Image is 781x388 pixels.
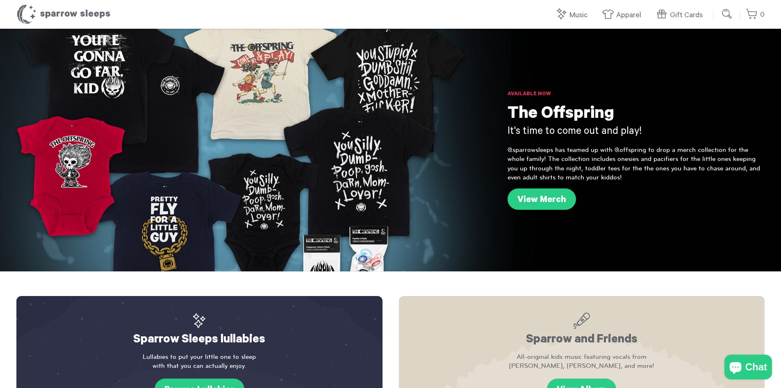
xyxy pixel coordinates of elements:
[719,6,735,22] input: Submit
[722,355,774,381] inbox-online-store-chat: Shopify online store chat
[555,7,592,24] a: Music
[33,312,366,348] h2: Sparrow Sleeps lullabies
[508,188,576,210] a: View Merch
[746,6,765,24] a: 0
[415,361,749,370] span: [PERSON_NAME], [PERSON_NAME], and more!
[33,361,366,370] span: with that you can actually enjoy.
[415,352,749,371] p: All-original kids music featuring vocals from
[33,352,366,371] p: Lullabies to put your little one to sleep
[508,145,765,182] p: @sparrowsleeps has teamed up with @offspring to drop a merch collection for the whole family! The...
[16,4,111,25] h1: Sparrow Sleeps
[656,7,707,24] a: Gift Cards
[508,105,765,125] h1: The Offspring
[508,125,765,139] h3: It's time to come out and play!
[508,90,765,99] h6: Available Now
[602,7,645,24] a: Apparel
[415,312,749,348] h2: Sparrow and Friends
